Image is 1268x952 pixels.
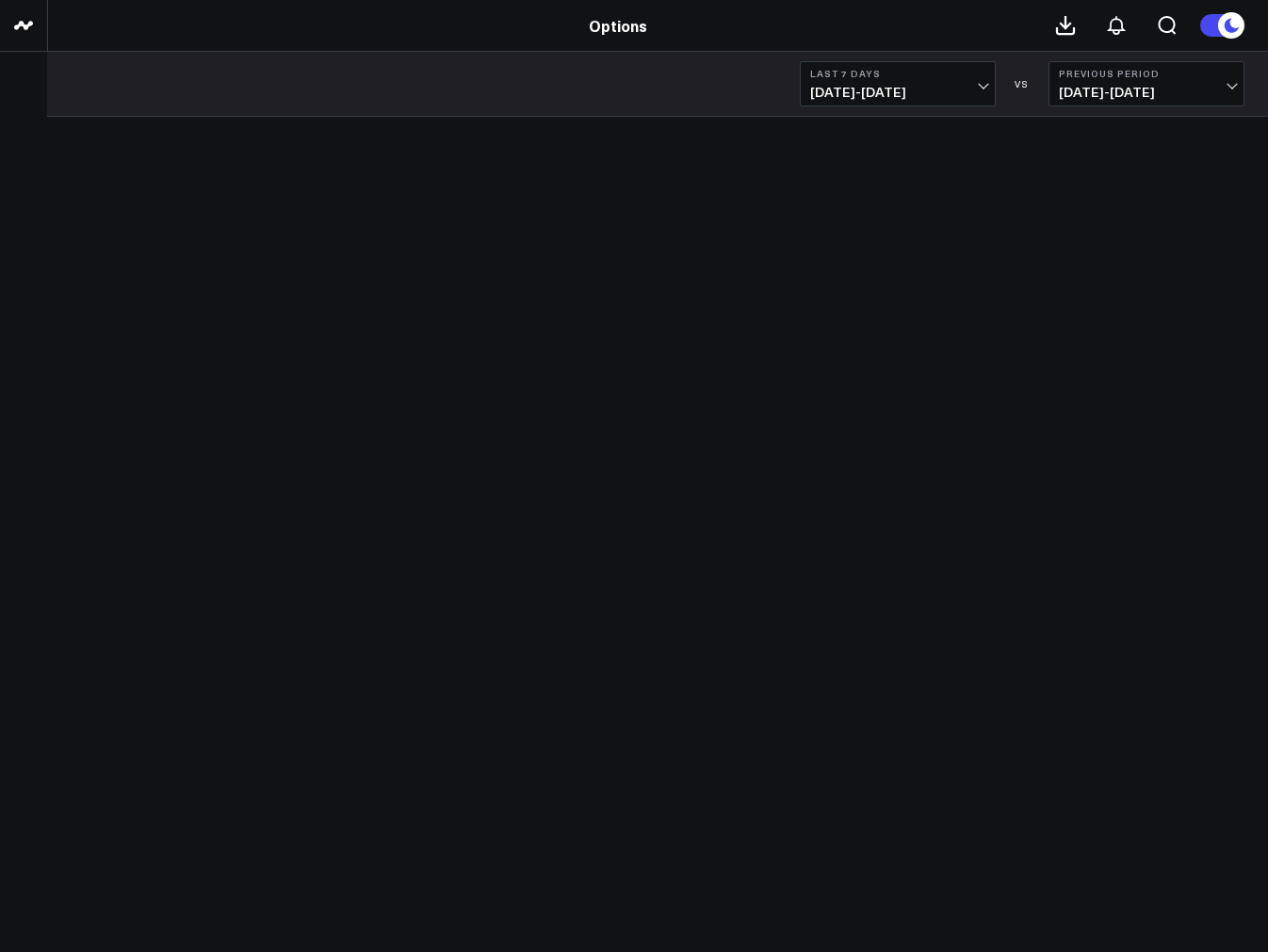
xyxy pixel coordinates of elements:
span: [DATE] - [DATE] [810,85,985,100]
b: Previous Period [1059,68,1234,79]
button: Last 7 Days[DATE]-[DATE] [800,61,996,106]
button: Previous Period[DATE]-[DATE] [1049,61,1244,106]
a: Options [589,15,647,36]
span: [DATE] - [DATE] [1059,85,1234,100]
b: Last 7 Days [810,68,985,79]
div: VS [1005,78,1039,89]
